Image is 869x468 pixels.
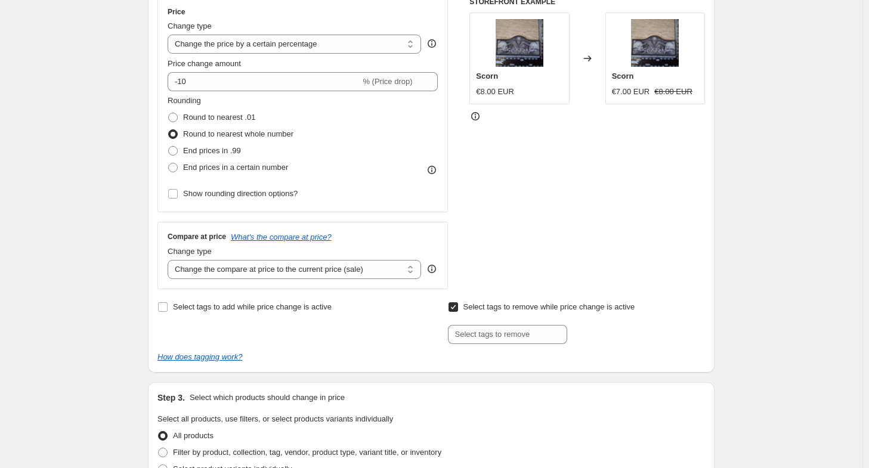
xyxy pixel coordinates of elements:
[426,38,438,49] div: help
[168,59,241,68] span: Price change amount
[168,72,360,91] input: -15
[168,21,212,30] span: Change type
[190,392,345,404] p: Select which products should change in price
[183,113,255,122] span: Round to nearest .01
[231,233,332,241] button: What's the compare at price?
[168,7,185,17] h3: Price
[173,448,441,457] span: Filter by product, collection, tag, vendor, product type, variant title, or inventory
[631,19,679,67] img: 20240319_125155_80x.jpg
[157,414,393,423] span: Select all products, use filters, or select products variants individually
[168,232,226,241] h3: Compare at price
[476,87,514,96] span: €8.00 EUR
[654,87,692,96] span: €8.00 EUR
[612,87,650,96] span: €7.00 EUR
[183,146,241,155] span: End prices in .99
[173,302,332,311] span: Select tags to add while price change is active
[157,352,242,361] a: How does tagging work?
[448,325,567,344] input: Select tags to remove
[168,96,201,105] span: Rounding
[363,77,412,86] span: % (Price drop)
[173,431,214,440] span: All products
[183,129,293,138] span: Round to nearest whole number
[463,302,635,311] span: Select tags to remove while price change is active
[183,163,288,172] span: End prices in a certain number
[157,392,185,404] h2: Step 3.
[496,19,543,67] img: 20240319_125155_80x.jpg
[183,189,298,198] span: Show rounding direction options?
[168,247,212,256] span: Change type
[476,72,498,80] span: Scorn
[612,72,634,80] span: Scorn
[426,263,438,275] div: help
